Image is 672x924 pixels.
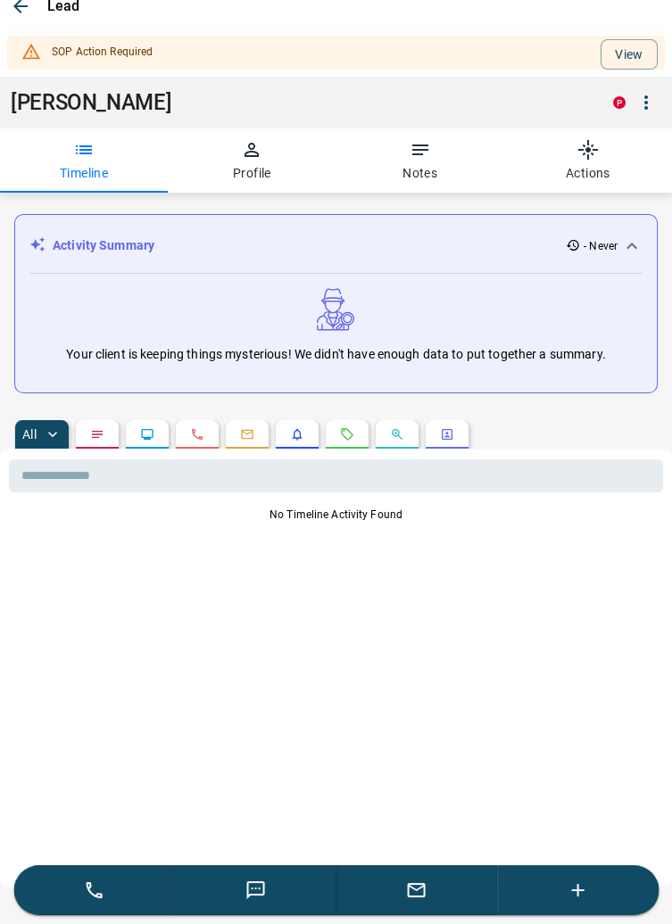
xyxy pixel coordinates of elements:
[9,507,663,523] p: No Timeline Activity Found
[613,96,626,109] div: property.ca
[584,238,618,254] p: - Never
[66,345,605,364] p: Your client is keeping things mysterious! We didn't have enough data to put together a summary.
[53,236,154,255] p: Activity Summary
[504,128,672,193] button: Actions
[340,427,354,441] svg: Requests
[440,427,454,441] svg: Agent Actions
[290,427,304,441] svg: Listing Alerts
[390,427,404,441] svg: Opportunities
[168,128,336,193] button: Profile
[240,427,254,441] svg: Emails
[11,90,586,115] h1: [PERSON_NAME]
[140,427,154,441] svg: Lead Browsing Activity
[336,128,504,193] button: Notes
[29,229,643,262] div: Activity Summary- Never
[601,39,658,70] button: View
[52,36,153,70] div: SOP Action Required
[90,427,104,441] svg: Notes
[190,427,204,441] svg: Calls
[22,428,37,441] p: All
